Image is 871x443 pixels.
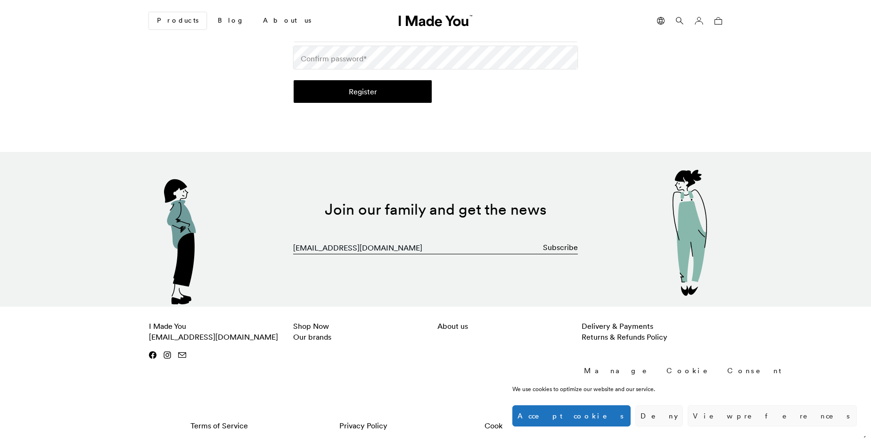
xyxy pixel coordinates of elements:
a: About us [437,321,468,331]
a: Blog [210,13,252,29]
a: Cookie Policy [437,416,578,435]
a: Privacy Policy [293,416,434,435]
a: [EMAIL_ADDRESS][DOMAIN_NAME] [149,332,278,342]
a: Shop Now [293,321,329,331]
h2: Join our family and get the news [176,201,695,218]
button: View preferences [688,405,857,426]
p: I Made You [149,321,289,343]
button: Deny [635,405,683,426]
a: About us [255,13,319,29]
button: Accept cookies [512,405,631,426]
a: Returns & Refunds Policy [582,332,667,342]
label: Confirm password [301,53,367,64]
a: Products [149,12,206,29]
a: Terms of Service [149,416,289,435]
button: Register [294,80,432,103]
div: Manage Cookie Consent [584,366,786,376]
div: We use cookies to optimize our website and our service. [512,385,717,393]
a: Delivery & Payments [582,321,653,331]
button: Subscribe [543,238,578,257]
a: Our brands [293,332,331,342]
